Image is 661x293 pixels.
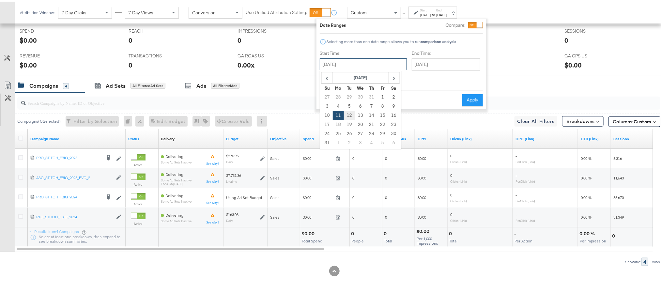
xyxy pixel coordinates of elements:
[29,81,58,88] div: Campaigns
[322,109,333,118] td: 10
[352,213,354,218] span: 0
[106,81,126,88] div: Ad Sets
[377,137,388,146] td: 5
[446,21,466,27] label: Compare:
[385,154,387,159] span: 0
[388,109,399,118] td: 16
[30,135,123,140] a: Your campaign name.
[344,91,355,100] td: 29
[366,137,377,146] td: 4
[129,26,177,33] span: REACH
[344,109,355,118] td: 12
[36,193,101,198] div: PRO_STITCH_FBIG_2024
[352,174,354,179] span: 0
[36,213,113,218] a: RTG_STITCH_FBIG_2024
[366,82,377,91] th: Th
[211,81,239,87] div: All Filtered Ads
[355,109,366,118] td: 13
[450,197,467,201] sub: Clicks (Link)
[388,118,399,128] td: 23
[515,152,517,157] span: -
[388,82,399,91] th: Sa
[450,158,467,162] sub: Clicks (Link)
[450,178,467,182] sub: Clicks (Link)
[562,115,604,125] button: Breakdowns
[128,135,156,140] a: Shows the current state of your Ad Campaign.
[246,8,307,14] label: Use Unified Attribution Setting:
[161,180,192,184] sub: ends on [DATE]
[322,118,333,128] td: 17
[226,210,238,216] div: $163.03
[344,128,355,137] td: 26
[124,115,135,125] div: 0
[303,154,333,159] span: $0.00
[515,191,517,196] span: -
[450,217,467,221] sub: Clicks (Link)
[641,256,648,264] div: 4
[36,174,113,179] a: ASC_STITCH_FBIG_2025_EVG_2
[131,161,146,165] label: Active
[355,100,366,109] td: 6
[303,135,347,140] a: The total amount spent to date.
[613,174,624,179] span: 11,643
[564,34,568,43] div: 0
[377,128,388,137] td: 29
[226,152,238,157] div: $276.96
[389,71,399,81] span: ›
[421,38,456,42] strong: comparison analysis
[564,26,613,33] span: SESSIONS
[20,51,69,57] span: REVENUE
[344,100,355,109] td: 5
[26,92,601,105] input: Search Campaigns by Name, ID or Objective
[238,26,286,33] span: IMPRESSIONS
[131,200,146,205] label: Active
[634,117,651,123] span: Custom
[352,193,354,198] span: 0
[416,227,431,233] div: $0.00
[384,229,389,235] div: 0
[580,237,606,242] span: Per Impression
[515,171,517,176] span: -
[161,177,192,180] sub: Some Ad Sets Inactive
[270,154,280,159] span: Sales
[322,71,332,81] span: ‹
[333,109,344,118] td: 11
[196,81,206,88] div: Ads
[226,217,233,221] sub: Daily
[377,82,388,91] th: Fr
[226,135,265,140] a: The maximum amount you're willing to spend on your ads, on average each day or over the lifetime ...
[165,170,183,175] span: Delivering
[226,193,265,199] div: Using Ad Set Budget
[302,237,322,242] span: Total Spend
[238,34,241,43] div: 0
[351,237,364,242] span: People
[344,82,355,91] th: Tu
[564,51,613,57] span: GA CPS US
[226,171,241,177] div: $7,731.36
[355,137,366,146] td: 3
[462,93,483,104] button: Apply
[344,137,355,146] td: 2
[63,82,69,87] div: 4
[333,137,344,146] td: 1
[613,154,622,159] span: 5,316
[62,8,86,14] span: 7 Day Clicks
[165,192,183,196] span: Delivering
[608,115,660,125] button: Columns:Custom
[420,11,431,16] div: [DATE]
[515,197,535,201] sub: Per Click (Link)
[333,71,389,82] th: [DATE]
[270,213,280,218] span: Sales
[333,82,344,91] th: Mo
[20,26,69,33] span: SPEND
[385,193,387,198] span: 0
[303,213,333,218] span: $0.00
[581,213,592,218] span: 0.00 %
[612,231,617,238] div: 0
[450,210,452,215] span: 0
[581,174,592,179] span: 0.00 %
[377,91,388,100] td: 1
[388,137,399,146] td: 6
